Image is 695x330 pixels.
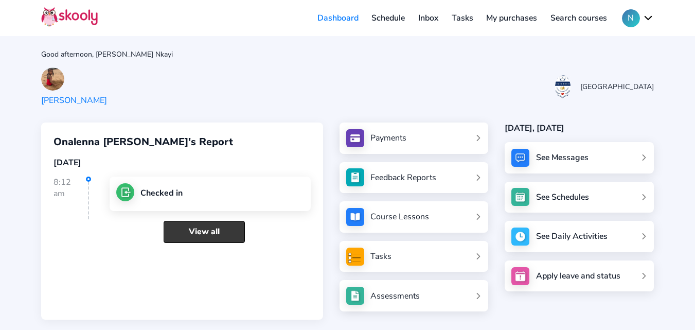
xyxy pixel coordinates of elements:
div: See Daily Activities [536,231,608,242]
img: tasksForMpWeb.png [346,248,364,266]
div: Apply leave and status [536,270,620,282]
img: see_atten.jpg [346,168,364,186]
div: [PERSON_NAME] [41,95,107,106]
a: Tasks [445,10,480,26]
div: See Messages [536,152,589,163]
a: Schedule [365,10,412,26]
div: [DATE], [DATE] [505,123,654,134]
button: Nchevron down outline [622,9,654,27]
a: Course Lessons [346,208,482,226]
a: Search courses [544,10,614,26]
a: My purchases [479,10,544,26]
a: See Schedules [505,182,654,213]
img: messages.jpg [511,149,529,167]
div: Assessments [370,290,420,302]
a: Inbox [412,10,445,26]
img: 202501100855453610147023700625737100815792907835202501100857577920926180371995.jpg [41,67,64,91]
a: Payments [346,129,482,147]
img: checkin.jpg [116,183,134,201]
span: Onalenna [PERSON_NAME]'s Report [54,135,233,149]
a: Assessments [346,287,482,305]
a: Tasks [346,248,482,266]
div: 8:12 [54,177,89,219]
div: Course Lessons [370,211,429,222]
div: Tasks [370,251,391,262]
div: Checked in [140,187,183,199]
a: Dashboard [311,10,365,26]
img: payments.jpg [346,129,364,147]
div: Good afternoon, [PERSON_NAME] Nkayi [41,49,654,59]
img: Skooly [41,7,98,27]
img: activity.jpg [511,228,529,246]
img: assessments.jpg [346,287,364,305]
div: [DATE] [54,157,311,168]
div: Payments [370,132,406,144]
img: apply_leave.jpg [511,267,529,285]
img: schedule.jpg [511,188,529,206]
a: View all [164,221,245,243]
div: Feedback Reports [370,172,436,183]
a: Feedback Reports [346,168,482,186]
a: See Daily Activities [505,221,654,252]
img: 20231006103449695056737481900717prGPWeq8VyvjAIzk1K.jpg [555,75,571,98]
div: [GEOGRAPHIC_DATA] [580,82,654,92]
div: am [54,188,88,199]
a: Apply leave and status [505,260,654,292]
img: courses.jpg [346,208,364,226]
div: See Schedules [536,192,589,203]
